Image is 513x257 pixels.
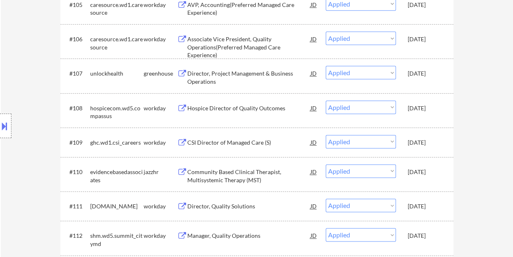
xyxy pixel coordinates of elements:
[408,232,444,240] div: [DATE]
[144,232,177,240] div: workday
[90,232,144,248] div: shm.wd5.summit_citymd
[144,168,177,176] div: jazzhr
[144,104,177,112] div: workday
[187,168,311,184] div: Community Based Clinical Therapist, Multisystemic Therapy (MST)
[144,202,177,210] div: workday
[144,139,177,147] div: workday
[187,69,311,85] div: Director, Project Management & Business Operations
[144,35,177,43] div: workday
[310,164,318,179] div: JD
[144,69,177,78] div: greenhouse
[187,104,311,112] div: Hospice Director of Quality Outcomes
[310,135,318,150] div: JD
[310,66,318,80] div: JD
[69,202,84,210] div: #111
[310,101,318,115] div: JD
[187,202,311,210] div: Director, Quality Solutions
[90,35,144,51] div: caresource.wd1.caresource
[310,31,318,46] div: JD
[187,139,311,147] div: CSI Director of Managed Care (S)
[408,1,444,9] div: [DATE]
[90,202,144,210] div: [DOMAIN_NAME]
[408,202,444,210] div: [DATE]
[187,232,311,240] div: Manager, Quality Operations
[408,139,444,147] div: [DATE]
[69,232,84,240] div: #112
[408,168,444,176] div: [DATE]
[69,1,84,9] div: #105
[187,35,311,59] div: Associate Vice President, Quality Operations(Preferred Managed Care Experience)
[408,35,444,43] div: [DATE]
[310,199,318,213] div: JD
[310,228,318,243] div: JD
[408,104,444,112] div: [DATE]
[144,1,177,9] div: workday
[187,1,311,17] div: AVP, Accounting(Preferred Managed Care Experience)
[90,1,144,17] div: caresource.wd1.caresource
[69,35,84,43] div: #106
[408,69,444,78] div: [DATE]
